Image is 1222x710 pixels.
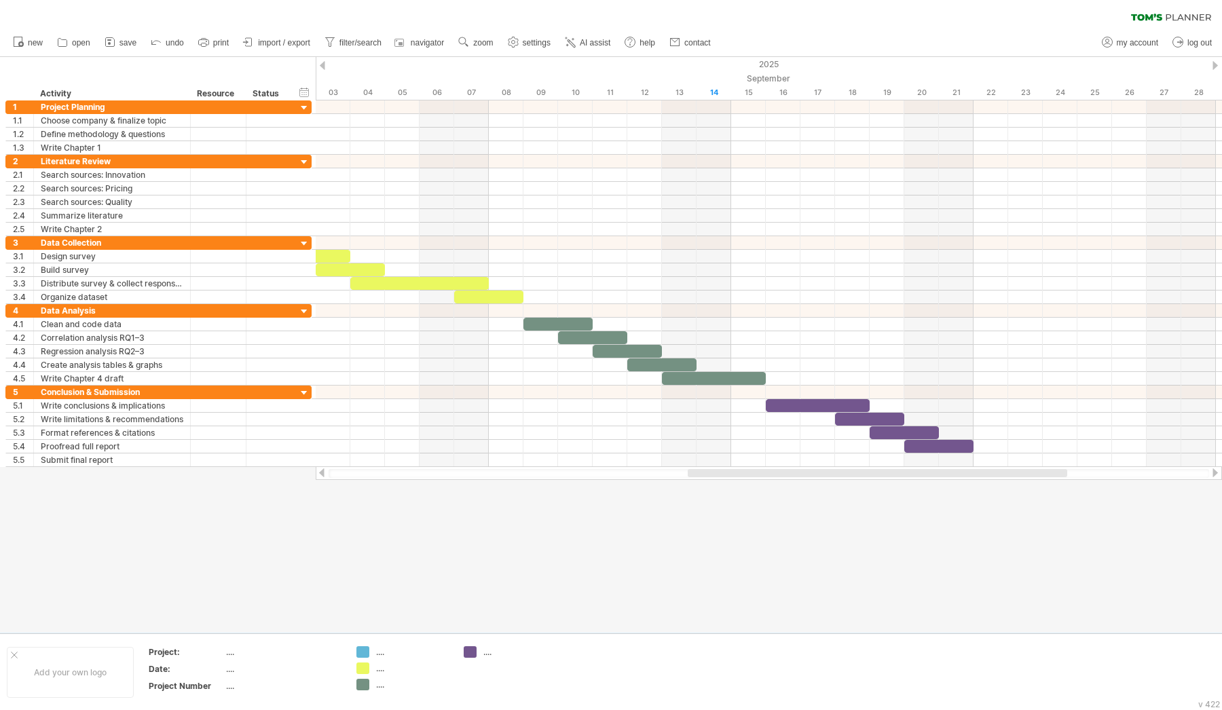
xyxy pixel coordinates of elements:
div: Proofread full report [41,440,183,453]
div: Monday, 22 September 2025 [974,86,1008,100]
div: Sunday, 7 September 2025 [454,86,489,100]
div: Date: [149,663,223,675]
a: navigator [392,34,448,52]
div: Search sources: Pricing [41,182,183,195]
div: 2.4 [13,209,33,222]
div: .... [226,646,340,658]
div: Project: [149,646,223,658]
span: save [119,38,136,48]
a: undo [147,34,188,52]
div: 3 [13,236,33,249]
a: log out [1169,34,1216,52]
span: help [640,38,655,48]
div: 5.2 [13,413,33,426]
div: 4.1 [13,318,33,331]
span: undo [166,38,184,48]
div: Organize dataset [41,291,183,303]
div: Format references & citations [41,426,183,439]
span: open [72,38,90,48]
div: .... [376,662,450,674]
div: Submit final report [41,453,183,466]
div: 2.2 [13,182,33,195]
div: Distribute survey & collect responses [41,277,183,290]
div: Write conclusions & implications [41,399,183,412]
a: new [10,34,47,52]
span: navigator [411,38,444,48]
a: filter/search [321,34,386,52]
div: 5 [13,386,33,398]
div: Summarize literature [41,209,183,222]
span: my account [1117,38,1158,48]
div: .... [226,663,340,675]
div: Activity [40,87,183,100]
div: Choose company & finalize topic [41,114,183,127]
a: my account [1098,34,1162,52]
div: .... [376,646,450,658]
div: Resource [197,87,238,100]
div: Tuesday, 16 September 2025 [766,86,800,100]
div: 4.4 [13,358,33,371]
div: 1.1 [13,114,33,127]
span: settings [523,38,551,48]
div: Conclusion & Submission [41,386,183,398]
div: 3.3 [13,277,33,290]
div: Data Collection [41,236,183,249]
div: 5.4 [13,440,33,453]
div: Thursday, 18 September 2025 [835,86,870,100]
div: 2.5 [13,223,33,236]
div: 4.5 [13,372,33,385]
div: .... [226,680,340,692]
div: Thursday, 25 September 2025 [1077,86,1112,100]
div: Search sources: Innovation [41,168,183,181]
div: Thursday, 11 September 2025 [593,86,627,100]
div: 2 [13,155,33,168]
div: Regression analysis RQ2–3 [41,345,183,358]
a: settings [504,34,555,52]
a: contact [666,34,715,52]
div: Build survey [41,263,183,276]
a: open [54,34,94,52]
a: import / export [240,34,314,52]
div: .... [483,646,557,658]
div: Write limitations & recommendations [41,413,183,426]
div: Saturday, 13 September 2025 [662,86,697,100]
div: Design survey [41,250,183,263]
div: 3.2 [13,263,33,276]
div: Write Chapter 2 [41,223,183,236]
span: import / export [258,38,310,48]
span: AI assist [580,38,610,48]
div: .... [376,679,450,690]
span: filter/search [339,38,382,48]
div: 1.2 [13,128,33,141]
div: v 422 [1198,699,1220,709]
span: contact [684,38,711,48]
div: 5.3 [13,426,33,439]
a: save [101,34,141,52]
div: Define methodology & questions [41,128,183,141]
div: 4.2 [13,331,33,344]
div: Sunday, 14 September 2025 [697,86,731,100]
div: Sunday, 28 September 2025 [1181,86,1216,100]
a: AI assist [561,34,614,52]
div: Correlation analysis RQ1–3 [41,331,183,344]
span: print [213,38,229,48]
div: Wednesday, 17 September 2025 [800,86,835,100]
div: Saturday, 6 September 2025 [420,86,454,100]
div: 5.5 [13,453,33,466]
div: Write Chapter 1 [41,141,183,154]
div: 1 [13,100,33,113]
div: Literature Review [41,155,183,168]
a: print [195,34,233,52]
div: 4 [13,304,33,317]
div: Friday, 19 September 2025 [870,86,904,100]
div: Wednesday, 24 September 2025 [1043,86,1077,100]
div: Project Number [149,680,223,692]
div: Tuesday, 9 September 2025 [523,86,558,100]
a: zoom [455,34,497,52]
span: new [28,38,43,48]
div: Friday, 26 September 2025 [1112,86,1147,100]
div: 4.3 [13,345,33,358]
div: Sunday, 21 September 2025 [939,86,974,100]
div: Status [253,87,282,100]
div: Saturday, 27 September 2025 [1147,86,1181,100]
